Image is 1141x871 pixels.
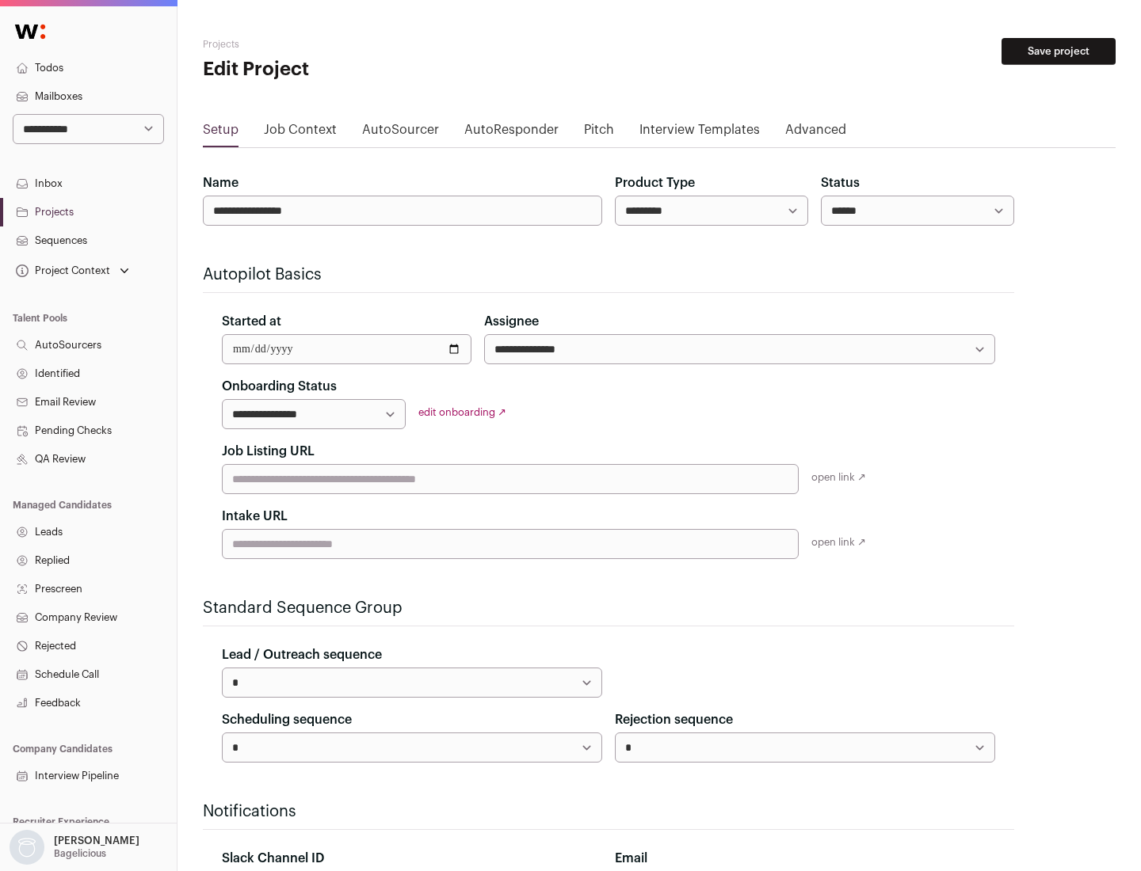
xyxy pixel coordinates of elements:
[362,120,439,146] a: AutoSourcer
[615,710,733,729] label: Rejection sequence
[203,173,239,192] label: Name
[785,120,846,146] a: Advanced
[203,597,1014,619] h2: Standard Sequence Group
[6,16,54,48] img: Wellfound
[54,847,106,860] p: Bagelicious
[6,830,143,865] button: Open dropdown
[464,120,559,146] a: AutoResponder
[222,645,382,664] label: Lead / Outreach sequence
[821,173,860,192] label: Status
[418,407,506,417] a: edit onboarding ↗
[54,835,139,847] p: [PERSON_NAME]
[203,264,1014,286] h2: Autopilot Basics
[203,57,507,82] h1: Edit Project
[203,120,239,146] a: Setup
[264,120,337,146] a: Job Context
[484,312,539,331] label: Assignee
[639,120,760,146] a: Interview Templates
[615,173,695,192] label: Product Type
[1002,38,1116,65] button: Save project
[13,264,110,277] div: Project Context
[222,710,352,729] label: Scheduling sequence
[13,260,132,282] button: Open dropdown
[222,377,337,396] label: Onboarding Status
[203,801,1014,823] h2: Notifications
[203,38,507,51] h2: Projects
[222,507,288,526] label: Intake URL
[222,849,324,868] label: Slack Channel ID
[584,120,614,146] a: Pitch
[10,830,44,865] img: nopic.png
[222,442,315,461] label: Job Listing URL
[222,312,281,331] label: Started at
[615,849,995,868] div: Email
